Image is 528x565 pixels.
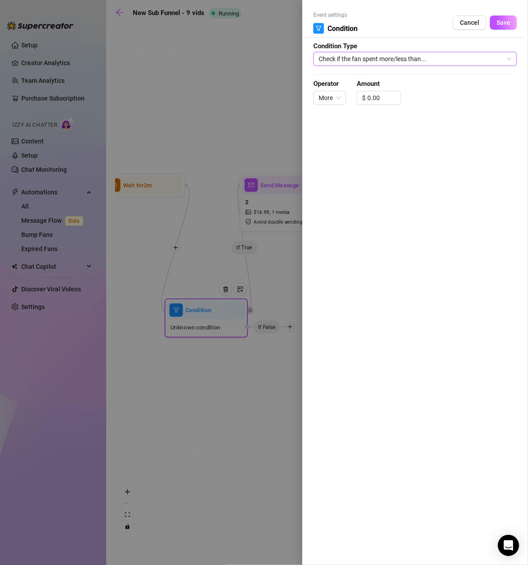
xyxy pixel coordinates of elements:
[313,42,357,50] strong: Condition Type
[313,11,358,19] span: Event settings
[319,91,341,104] span: More
[357,80,380,88] strong: Amount
[316,25,322,31] span: filter
[490,15,517,30] button: Save
[313,80,339,88] strong: Operator
[498,535,519,556] div: Open Intercom Messenger
[497,19,510,26] span: Save
[453,15,486,30] button: Cancel
[460,19,479,26] span: Cancel
[319,52,512,66] span: Check if the fan spent more/less than...
[328,23,358,34] span: Condition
